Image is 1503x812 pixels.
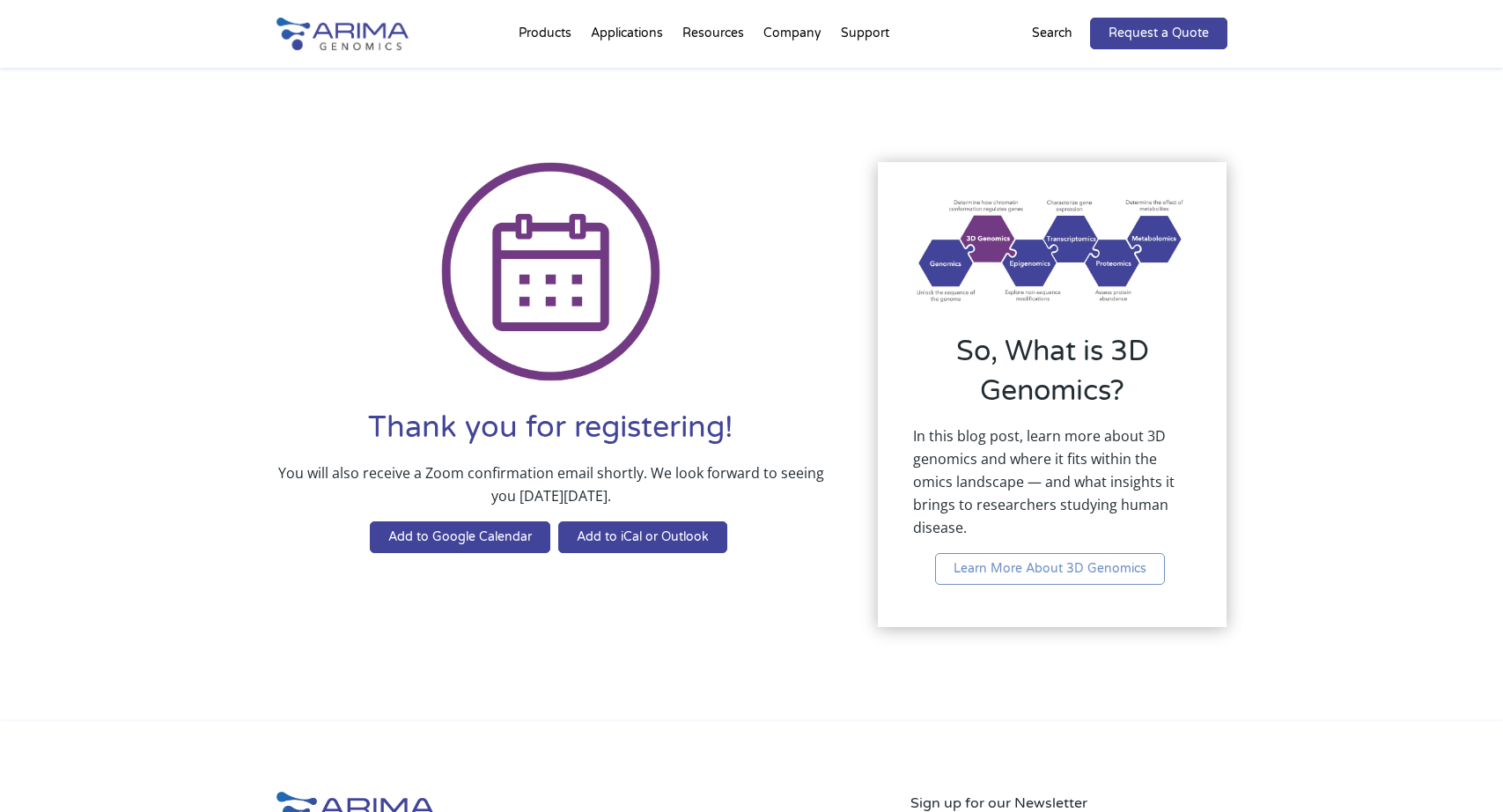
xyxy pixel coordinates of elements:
[370,521,550,553] a: Add to Google Calendar
[276,461,826,521] p: You will also receive a Zoom confirmation email shortly. We look forward to seeing you [DATE][DATE].
[441,162,661,382] img: Icon Calendar
[276,18,409,50] img: Arima-Genomics-logo
[913,424,1191,553] p: In this blog post, learn more about 3D genomics and where it fits within the omics landscape — an...
[276,408,826,461] h1: Thank you for registering!
[1090,18,1227,49] a: Request a Quote
[558,521,727,553] a: Add to iCal or Outlook
[913,332,1191,424] h2: So, What is 3D Genomics?
[1032,22,1072,45] p: Search
[935,553,1165,585] a: Learn More About 3D Genomics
